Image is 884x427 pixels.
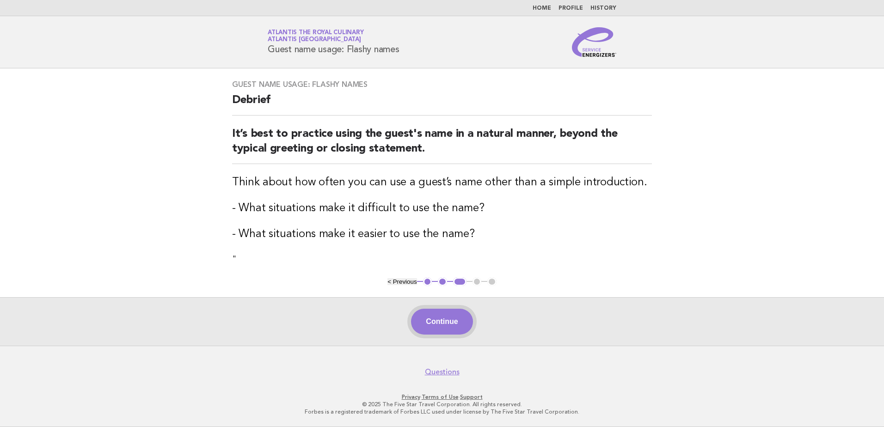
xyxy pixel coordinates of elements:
[232,201,652,216] h3: - What situations make it difficult to use the name?
[411,309,473,335] button: Continue
[232,127,652,164] h2: It’s best to practice using the guest's name in a natural manner, beyond the typical greeting or ...
[232,253,652,266] p: "
[453,277,467,287] button: 3
[159,393,725,401] p: · ·
[232,227,652,242] h3: - What situations make it easier to use the name?
[438,277,447,287] button: 2
[402,394,420,400] a: Privacy
[232,80,652,89] h3: Guest name usage: Flashy names
[159,401,725,408] p: © 2025 The Five Star Travel Corporation. All rights reserved.
[268,37,361,43] span: Atlantis [GEOGRAPHIC_DATA]
[268,30,363,43] a: Atlantis the Royal CulinaryAtlantis [GEOGRAPHIC_DATA]
[159,408,725,415] p: Forbes is a registered trademark of Forbes LLC used under license by The Five Star Travel Corpora...
[387,278,417,285] button: < Previous
[559,6,583,11] a: Profile
[533,6,551,11] a: Home
[423,277,432,287] button: 1
[460,394,483,400] a: Support
[425,367,460,377] a: Questions
[422,394,459,400] a: Terms of Use
[572,27,616,57] img: Service Energizers
[590,6,616,11] a: History
[232,175,652,190] h3: Think about how often you can use a guest’s name other than a simple introduction.
[232,93,652,116] h2: Debrief
[268,30,399,54] h1: Guest name usage: Flashy names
